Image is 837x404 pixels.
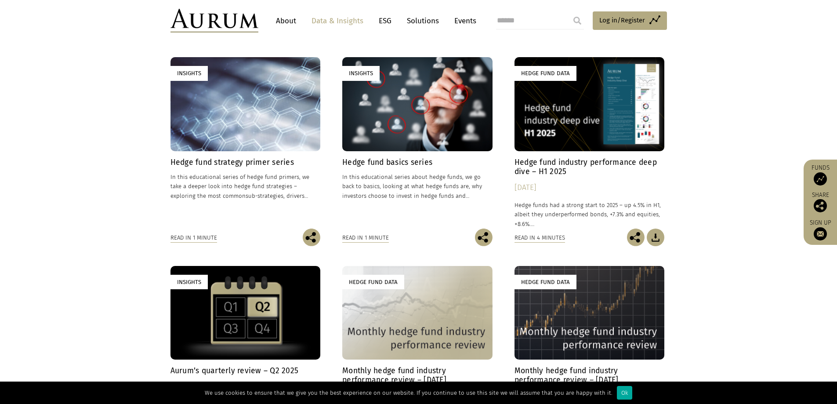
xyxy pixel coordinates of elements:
[342,366,493,385] h4: Monthly hedge fund industry performance review – [DATE]
[402,13,443,29] a: Solutions
[569,12,586,29] input: Submit
[170,158,321,167] h4: Hedge fund strategy primer series
[515,275,576,289] div: Hedge Fund Data
[170,9,258,33] img: Aurum
[450,13,476,29] a: Events
[170,57,321,228] a: Insights Hedge fund strategy primer series In this educational series of hedge fund primers, we t...
[170,275,208,289] div: Insights
[627,229,645,246] img: Share this post
[342,275,404,289] div: Hedge Fund Data
[515,182,665,194] div: [DATE]
[170,366,321,375] h4: Aurum’s quarterly review – Q2 2025
[303,229,320,246] img: Share this post
[342,66,380,80] div: Insights
[374,13,396,29] a: ESG
[814,172,827,186] img: Access Funds
[814,227,827,240] img: Sign up to our newsletter
[170,66,208,80] div: Insights
[515,366,665,385] h4: Monthly hedge fund industry performance review – [DATE]
[342,233,389,243] div: Read in 1 minute
[814,199,827,212] img: Share this post
[515,233,565,243] div: Read in 4 minutes
[808,192,833,212] div: Share
[272,13,301,29] a: About
[342,172,493,200] p: In this educational series about hedge funds, we go back to basics, looking at what hedge funds a...
[599,15,645,25] span: Log in/Register
[808,219,833,240] a: Sign up
[170,233,217,243] div: Read in 1 minute
[342,158,493,167] h4: Hedge fund basics series
[246,193,283,199] span: sub-strategies
[307,13,368,29] a: Data & Insights
[515,200,665,228] p: Hedge funds had a strong start to 2025 – up 4.5% in H1, albeit they underperformed bonds, +7.3% a...
[617,386,632,400] div: Ok
[647,229,664,246] img: Download Article
[475,229,493,246] img: Share this post
[342,57,493,228] a: Insights Hedge fund basics series In this educational series about hedge funds, we go back to bas...
[808,164,833,186] a: Funds
[170,381,321,393] div: [DATE]
[170,172,321,200] p: In this educational series of hedge fund primers, we take a deeper look into hedge fund strategie...
[593,11,667,30] a: Log in/Register
[515,158,665,176] h4: Hedge fund industry performance deep dive – H1 2025
[515,57,665,228] a: Hedge Fund Data Hedge fund industry performance deep dive – H1 2025 [DATE] Hedge funds had a stro...
[515,66,576,80] div: Hedge Fund Data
